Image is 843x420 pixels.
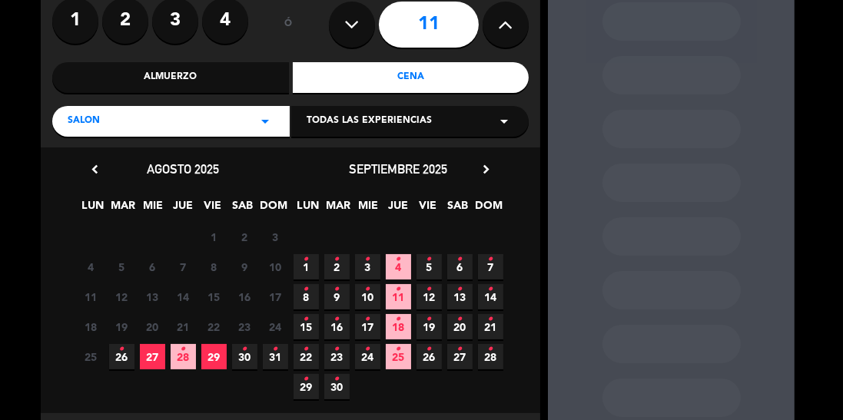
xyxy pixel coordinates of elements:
i: • [304,247,309,272]
span: 28 [171,344,196,369]
i: • [304,337,309,362]
span: 15 [294,314,319,339]
span: 27 [140,344,165,369]
span: 16 [232,284,257,309]
span: 2 [232,224,257,250]
span: 27 [447,344,473,369]
span: MAR [326,197,351,222]
span: 11 [386,284,411,309]
span: 3 [355,254,380,279]
i: • [334,277,340,302]
i: • [304,277,309,302]
span: 13 [140,284,165,309]
span: 30 [324,374,350,399]
i: • [457,307,463,332]
i: • [457,337,463,362]
span: 17 [355,314,380,339]
span: 25 [78,344,104,369]
i: • [488,307,493,332]
i: chevron_right [478,161,494,177]
i: • [304,307,309,332]
span: LUN [81,197,106,222]
span: DOM [261,197,286,222]
span: 13 [447,284,473,309]
span: 12 [417,284,442,309]
span: 8 [201,254,227,279]
span: MIE [356,197,381,222]
i: • [365,337,370,362]
span: 20 [140,314,165,339]
span: 20 [447,314,473,339]
span: 2 [324,254,350,279]
span: 12 [109,284,134,309]
i: • [365,307,370,332]
i: • [488,277,493,302]
i: • [242,337,247,362]
span: 4 [78,254,104,279]
i: • [334,307,340,332]
i: • [365,277,370,302]
span: MAR [111,197,136,222]
span: 21 [478,314,503,339]
span: 6 [447,254,473,279]
span: JUE [386,197,411,222]
span: 6 [140,254,165,279]
span: JUE [171,197,196,222]
i: • [334,247,340,272]
i: • [334,337,340,362]
span: VIE [416,197,441,222]
i: • [396,247,401,272]
span: 4 [386,254,411,279]
span: MIE [141,197,166,222]
span: 19 [109,314,134,339]
div: Cena [293,62,529,93]
span: 29 [201,344,227,369]
span: 17 [263,284,288,309]
i: chevron_left [87,161,103,177]
span: 30 [232,344,257,369]
span: 19 [417,314,442,339]
i: • [273,337,278,362]
span: 24 [263,314,288,339]
span: 29 [294,374,319,399]
span: septiembre 2025 [349,161,447,177]
span: 10 [263,254,288,279]
span: agosto 2025 [147,161,219,177]
i: • [426,277,432,302]
span: 5 [417,254,442,279]
i: • [457,277,463,302]
span: SAB [231,197,256,222]
span: 14 [478,284,503,309]
i: • [396,337,401,362]
i: • [396,307,401,332]
span: 7 [171,254,196,279]
span: 15 [201,284,227,309]
span: VIE [201,197,226,222]
i: • [119,337,124,362]
i: • [488,247,493,272]
span: 22 [294,344,319,369]
span: 31 [263,344,288,369]
span: 23 [324,344,350,369]
span: 7 [478,254,503,279]
span: 3 [263,224,288,250]
i: • [426,337,432,362]
i: • [304,367,309,392]
span: 14 [171,284,196,309]
span: 8 [294,284,319,309]
span: 9 [232,254,257,279]
i: • [457,247,463,272]
div: Almuerzo [52,62,289,93]
span: 1 [294,254,319,279]
span: 18 [386,314,411,339]
span: 1 [201,224,227,250]
span: 5 [109,254,134,279]
i: arrow_drop_down [495,112,513,131]
i: • [426,307,432,332]
i: • [426,247,432,272]
span: 24 [355,344,380,369]
span: 22 [201,314,227,339]
span: 16 [324,314,350,339]
span: Todas las experiencias [307,114,432,129]
span: 25 [386,344,411,369]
